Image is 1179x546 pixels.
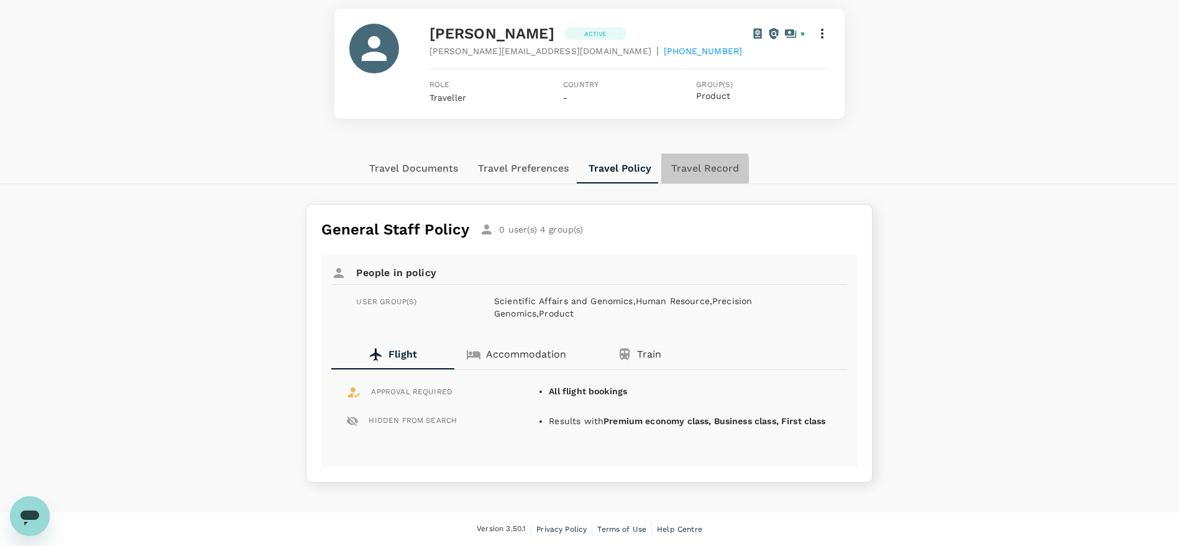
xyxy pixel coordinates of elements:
p: Train [637,347,661,362]
span: APPROVAL REQUIRED [371,386,452,399]
button: Travel Documents [359,154,468,183]
button: Travel Policy [579,154,661,183]
span: Traveller [429,93,466,103]
span: Privacy Policy [536,525,587,534]
span: Help Centre [657,525,702,534]
span: - [563,93,567,103]
span: Group(s) [696,79,830,91]
span: | [656,44,659,58]
span: Version 3.50.1 [477,523,526,535]
p: Scientific Affairs and Genomics, Human Resource, Precision Genomics, Product [494,295,793,320]
b: All flight bookings [549,386,627,396]
span: Terms of Use [597,525,646,534]
p: Flight [388,347,417,362]
button: Product [696,91,730,101]
li: Results with [549,415,832,427]
span: HIDDEN FROM SEARCH [369,415,457,427]
h5: General Staff Policy [321,220,469,239]
p: Active [584,29,607,39]
h6: People in policy [356,264,436,282]
p: Accommodation [486,347,566,362]
button: Travel Preferences [468,154,579,183]
span: [PERSON_NAME] [429,25,554,42]
iframe: Button to launch messaging window [10,496,50,536]
b: Premium economy class, Business class, First class [603,416,826,426]
span: USER GROUP(S) [356,297,416,306]
span: [PHONE_NUMBER] [664,45,742,57]
a: Terms of Use [597,522,646,536]
button: Travel Record [661,154,749,183]
a: Help Centre [657,522,702,536]
a: Privacy Policy [536,522,587,536]
span: [PERSON_NAME][EMAIL_ADDRESS][DOMAIN_NAME] [429,45,651,57]
span: Country [563,79,697,91]
span: Role [429,79,563,91]
div: 0 user(s) 4 group(s) [479,222,583,237]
